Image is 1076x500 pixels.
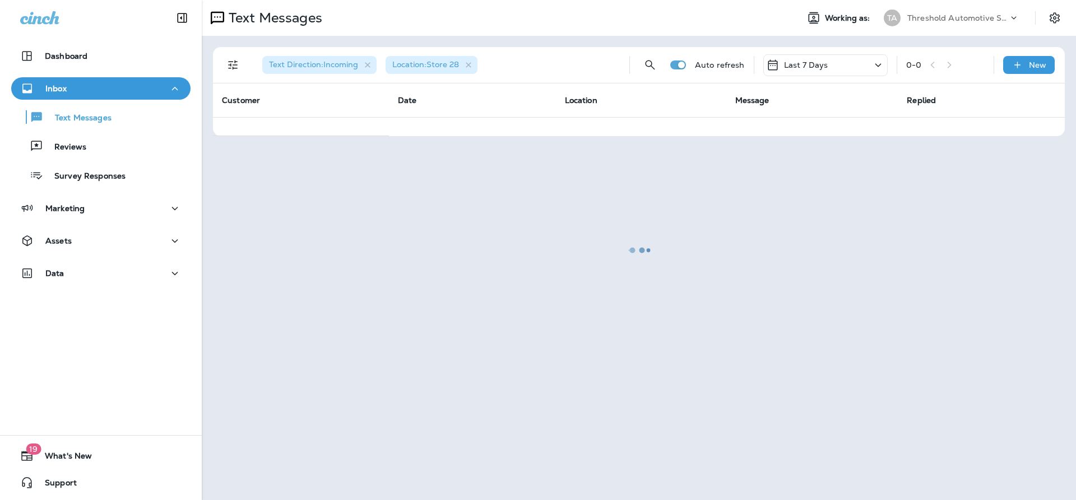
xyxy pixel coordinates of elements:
button: 19What's New [11,445,191,467]
button: Inbox [11,77,191,100]
span: 19 [26,443,41,455]
p: Reviews [43,142,86,153]
button: Support [11,471,191,494]
p: Marketing [45,204,85,213]
p: Dashboard [45,52,87,60]
button: Data [11,262,191,284]
p: Text Messages [44,113,112,124]
span: What's New [34,451,92,465]
p: Inbox [45,84,67,93]
button: Text Messages [11,105,191,129]
button: Survey Responses [11,163,191,187]
p: Data [45,269,64,278]
button: Assets [11,230,191,252]
p: Assets [45,236,72,245]
span: Support [34,478,77,492]
p: Survey Responses [43,171,126,182]
button: Marketing [11,197,191,219]
p: New [1029,60,1046,69]
button: Reviews [11,134,191,158]
button: Collapse Sidebar [166,7,198,29]
button: Dashboard [11,45,191,67]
